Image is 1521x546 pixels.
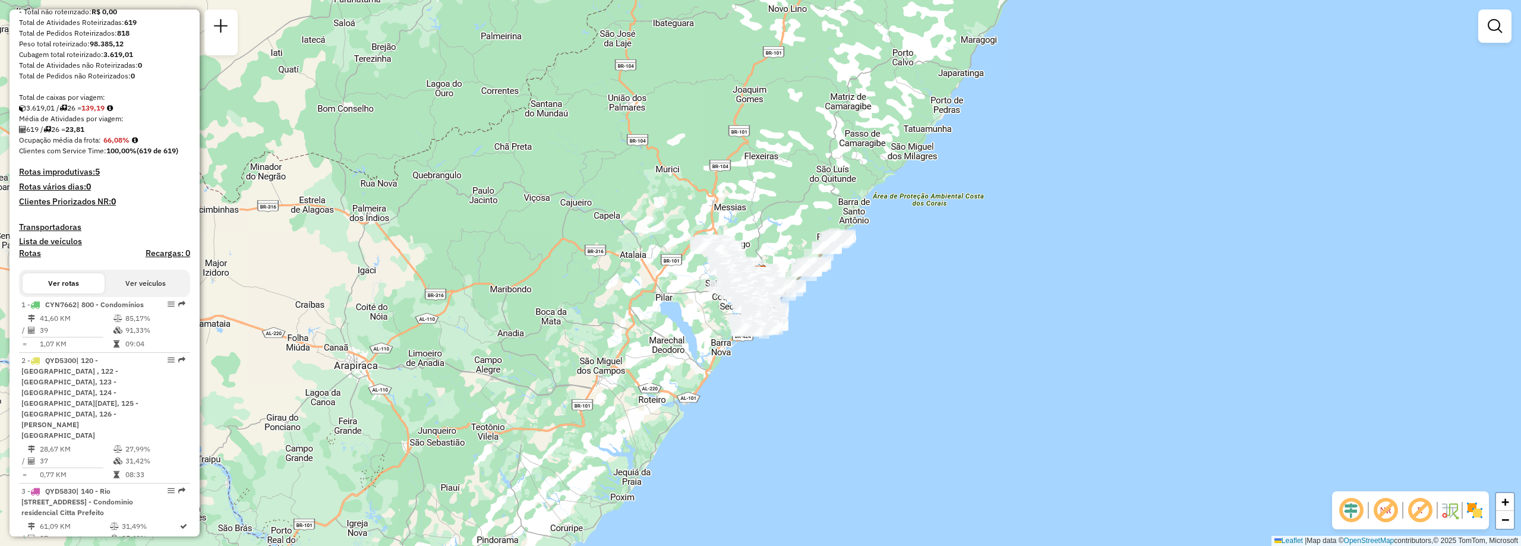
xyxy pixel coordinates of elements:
[1496,493,1514,511] a: Zoom in
[65,125,84,134] strong: 23,81
[178,356,185,364] em: Rota exportada
[753,264,768,280] img: FAD CDD Maceio
[19,135,101,144] span: Ocupação média da frota:
[168,356,175,364] em: Opções
[111,196,116,207] strong: 0
[1337,496,1365,525] span: Ocultar deslocamento
[21,324,27,336] td: /
[21,487,133,517] span: | 140 - Rio [STREET_ADDRESS] - Condominio residencial Citta Prefeito
[19,71,190,81] div: Total de Pedidos não Roteirizados:
[19,248,41,258] a: Rotas
[86,181,91,192] strong: 0
[19,92,190,103] div: Total de caixas por viagem:
[125,469,185,481] td: 08:33
[21,532,27,544] td: /
[28,327,35,334] i: Total de Atividades
[19,222,190,232] h4: Transportadoras
[124,18,137,27] strong: 619
[19,103,190,113] div: 3.619,01 / 26 =
[19,236,190,247] h4: Lista de veículos
[21,300,144,309] span: 1 -
[81,103,105,112] strong: 139,19
[1344,536,1394,545] a: OpenStreetMap
[1305,536,1307,545] span: |
[113,457,122,465] i: % de utilização da cubagem
[19,60,190,71] div: Total de Atividades não Roteirizadas:
[19,113,190,124] div: Média de Atividades por viagem:
[1274,536,1303,545] a: Leaflet
[107,105,113,112] i: Meta Caixas/viagem: 159,94 Diferença: -20,75
[1440,501,1459,520] img: Fluxo de ruas
[1501,512,1509,527] span: −
[168,487,175,494] em: Opções
[39,469,113,481] td: 0,77 KM
[113,327,122,334] i: % de utilização da cubagem
[103,135,130,144] strong: 66,08%
[117,29,130,37] strong: 818
[125,455,185,467] td: 31,42%
[39,338,113,350] td: 1,07 KM
[21,455,27,467] td: /
[39,313,113,324] td: 41,60 KM
[21,356,138,440] span: | 120 - [GEOGRAPHIC_DATA] , 122 - [GEOGRAPHIC_DATA], 123 - [GEOGRAPHIC_DATA], 124 - [GEOGRAPHIC_D...
[113,340,119,348] i: Tempo total em rota
[95,166,100,177] strong: 5
[19,49,190,60] div: Cubagem total roteirizado:
[19,39,190,49] div: Peso total roteirizado:
[19,146,106,155] span: Clientes com Service Time:
[146,248,190,258] h4: Recargas: 0
[77,300,144,309] span: | 800 - Condomínios
[132,137,138,144] em: Média calculada utilizando a maior ocupação (%Peso ou %Cubagem) de cada rota da sessão. Rotas cro...
[125,324,185,336] td: 91,33%
[1483,14,1507,38] a: Exibir filtros
[168,301,175,308] em: Opções
[45,356,76,365] span: QYD5300
[28,535,35,542] i: Total de Atividades
[1371,496,1400,525] span: Exibir NR
[19,17,190,28] div: Total de Atividades Roteirizadas:
[45,487,76,495] span: QYD5830
[106,146,137,155] strong: 100,00%
[753,265,768,280] img: CDD Maceio
[180,523,187,530] i: Rota otimizada
[28,446,35,453] i: Distância Total
[125,313,185,324] td: 85,17%
[113,315,122,322] i: % de utilização do peso
[19,124,190,135] div: 619 / 26 =
[19,167,190,177] h4: Rotas improdutivas:
[138,61,142,70] strong: 0
[131,71,135,80] strong: 0
[125,338,185,350] td: 09:04
[21,356,138,440] span: 2 -
[23,273,105,293] button: Ver rotas
[125,443,185,455] td: 27,99%
[45,300,77,309] span: CYN7662
[19,197,190,207] h4: Clientes Priorizados NR:
[178,487,185,494] em: Rota exportada
[1465,501,1484,520] img: Exibir/Ocultar setores
[28,315,35,322] i: Distância Total
[28,523,35,530] i: Distância Total
[1501,494,1509,509] span: +
[121,532,179,544] td: 35,40%
[28,457,35,465] i: Total de Atividades
[21,469,27,481] td: =
[39,324,113,336] td: 39
[90,39,124,48] strong: 98.385,12
[91,7,117,16] strong: R$ 0,00
[19,28,190,39] div: Total de Pedidos Roteirizados:
[1496,511,1514,529] a: Zoom out
[39,455,113,467] td: 37
[21,338,27,350] td: =
[103,50,133,59] strong: 3.619,01
[19,182,190,192] h4: Rotas vários dias:
[110,535,119,542] i: % de utilização da cubagem
[19,105,26,112] i: Cubagem total roteirizado
[121,520,179,532] td: 31,49%
[43,126,51,133] i: Total de rotas
[39,532,109,544] td: 27
[19,7,190,17] div: - Total não roteirizado:
[39,520,109,532] td: 61,09 KM
[19,126,26,133] i: Total de Atividades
